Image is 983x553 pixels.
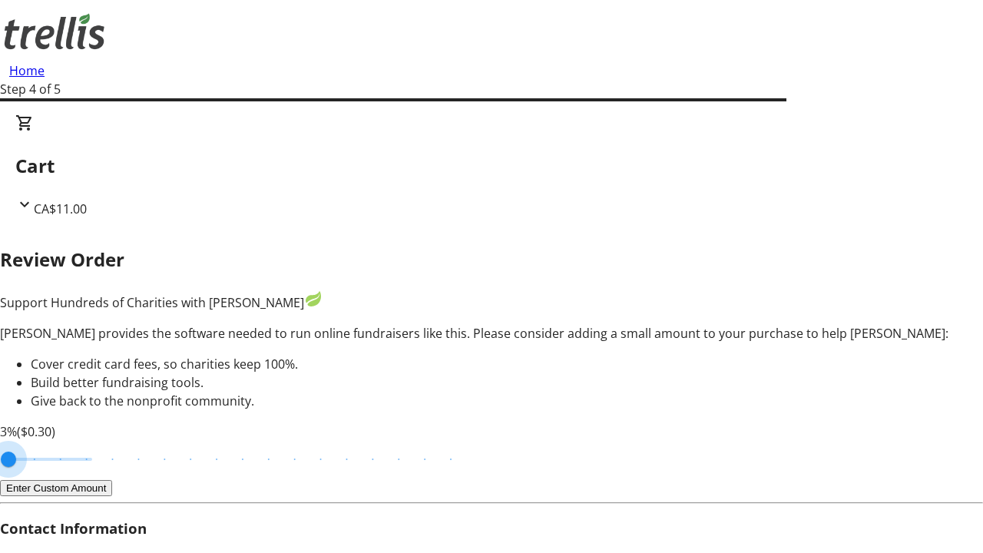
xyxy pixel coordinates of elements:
li: Give back to the nonprofit community. [31,392,983,410]
span: CA$11.00 [34,200,87,217]
li: Cover credit card fees, so charities keep 100%. [31,355,983,373]
li: Build better fundraising tools. [31,373,983,392]
h2: Cart [15,152,968,180]
div: CartCA$11.00 [15,114,968,218]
